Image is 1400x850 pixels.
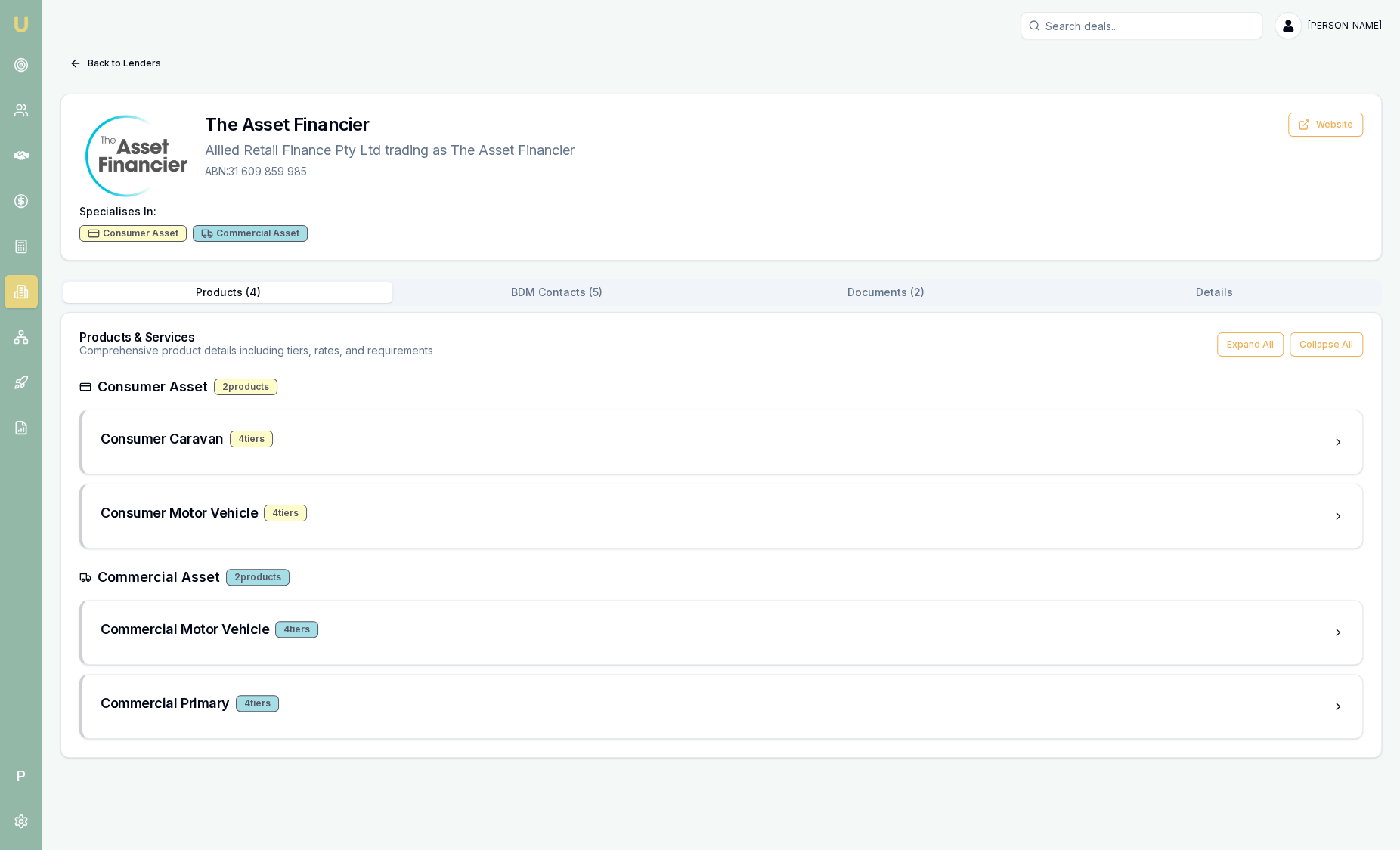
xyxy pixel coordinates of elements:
[1217,332,1284,357] button: Expand All
[1308,20,1382,32] span: [PERSON_NAME]
[230,431,273,447] div: 4 tier s
[721,282,1050,303] button: Documents ( 2 )
[79,331,433,343] h3: Products & Services
[79,204,1363,219] h4: Specialises In:
[101,693,230,714] h3: Commercial Primary
[214,379,277,395] div: 2 products
[101,619,269,640] h3: Commercial Motor Vehicle
[79,225,187,242] div: Consumer Asset
[193,225,308,242] div: Commercial Asset
[60,51,170,76] button: Back to Lenders
[275,621,318,638] div: 4 tier s
[98,376,208,397] h3: Consumer Asset
[5,759,38,793] span: P
[1021,12,1262,39] input: Search deals
[98,567,220,588] h3: Commercial Asset
[79,113,193,199] img: The Asset Financier logo
[226,569,290,586] div: 2 products
[1288,113,1363,137] button: Website
[392,282,721,303] button: BDM Contacts ( 5 )
[1050,282,1379,303] button: Details
[63,282,392,303] button: Products ( 4 )
[205,140,575,161] p: Allied Retail Finance Pty Ltd trading as The Asset Financier
[205,164,575,179] p: ABN: 31 609 859 985
[101,428,224,450] h3: Consumer Caravan
[236,695,279,712] div: 4 tier s
[1290,332,1363,357] button: Collapse All
[79,343,433,358] p: Comprehensive product details including tiers, rates, and requirements
[264,505,307,521] div: 4 tier s
[101,502,258,524] h3: Consumer Motor Vehicle
[205,113,575,137] h3: The Asset Financier
[12,15,30,33] img: emu-icon-u.png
